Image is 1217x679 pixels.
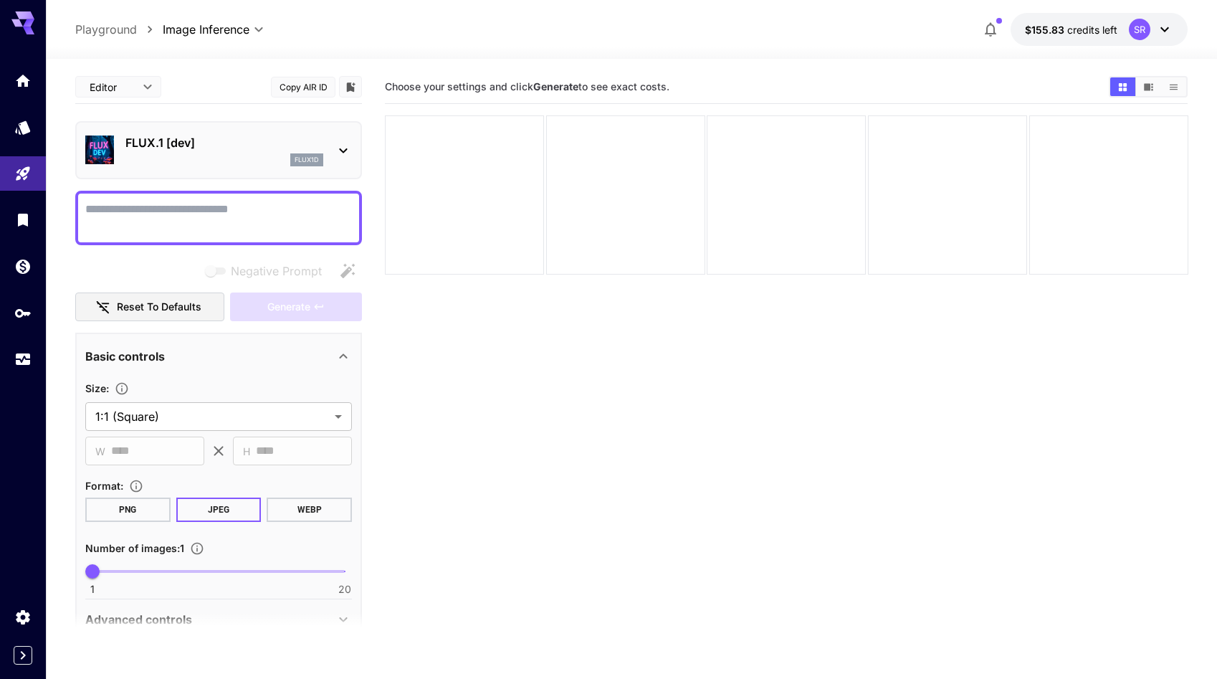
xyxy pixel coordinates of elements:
b: Generate [533,80,578,92]
button: Show media in list view [1161,77,1186,96]
span: H [243,443,250,460]
span: Image Inference [163,21,249,38]
button: PNG [85,498,171,522]
button: Choose the file format for the output image. [123,479,149,493]
span: Number of images : 1 [85,542,184,554]
span: Size : [85,382,109,394]
div: Settings [14,608,32,626]
span: W [95,443,105,460]
div: $155.82777 [1025,22,1117,37]
span: 1:1 (Square) [95,408,329,425]
div: API Keys [14,304,32,322]
button: Adjust the dimensions of the generated image by specifying its width and height in pixels, or sel... [109,381,135,396]
button: Show media in video view [1136,77,1161,96]
p: FLUX.1 [dev] [125,134,323,151]
p: Basic controls [85,348,165,365]
button: Copy AIR ID [271,77,335,98]
button: Expand sidebar [14,646,32,665]
div: SR [1129,19,1150,40]
button: Show media in grid view [1110,77,1135,96]
div: Library [14,211,32,229]
p: flux1d [295,155,319,165]
button: Reset to defaults [75,293,224,322]
span: credits left [1067,24,1117,36]
div: FLUX.1 [dev]flux1d [85,128,352,172]
span: Negative prompts are not compatible with the selected model. [202,262,333,280]
span: Editor [90,80,134,95]
div: Models [14,118,32,136]
div: Advanced controls [85,602,352,637]
div: Wallet [14,257,32,275]
div: Usage [14,351,32,369]
span: Choose your settings and click to see exact costs. [385,80,669,92]
button: Add to library [344,78,357,95]
button: $155.82777SR [1011,13,1188,46]
nav: breadcrumb [75,21,163,38]
button: JPEG [176,498,262,522]
div: Home [14,72,32,90]
span: Negative Prompt [231,262,322,280]
span: 20 [338,582,351,597]
span: 1 [90,582,95,597]
button: Specify how many images to generate in a single request. Each image generation will be charged se... [184,541,210,556]
div: Show media in grid viewShow media in video viewShow media in list view [1109,76,1188,98]
button: WEBP [267,498,352,522]
span: Format : [85,480,123,492]
div: Basic controls [85,339,352,374]
p: Advanced controls [85,611,192,628]
a: Playground [75,21,137,38]
span: $155.83 [1025,24,1067,36]
div: Playground [14,165,32,183]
